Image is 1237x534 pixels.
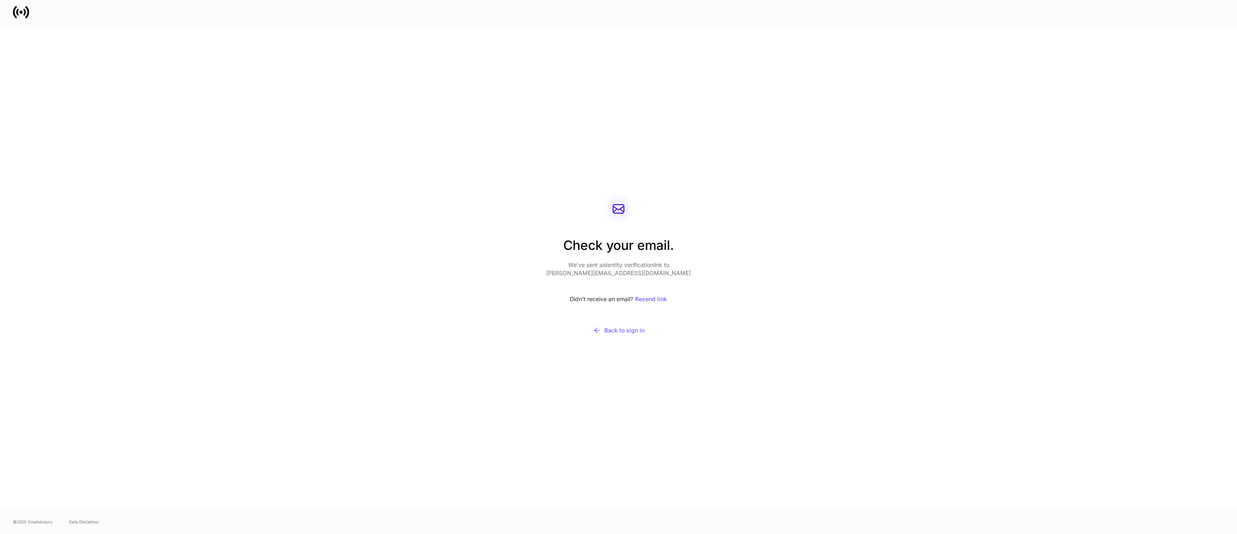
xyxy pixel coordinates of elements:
[546,237,691,261] h2: Check your email.
[13,519,53,525] span: © 2025 OneAdvisory
[69,519,99,525] a: Data Disclaimer
[546,290,691,308] div: Didn’t receive an email?
[635,296,667,302] div: Resend link
[635,290,667,308] button: Resend link
[593,326,644,334] div: Back to sign in
[546,261,691,277] p: We’ve sent a identity verification link to [PERSON_NAME][EMAIL_ADDRESS][DOMAIN_NAME]
[546,321,691,340] button: Back to sign in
